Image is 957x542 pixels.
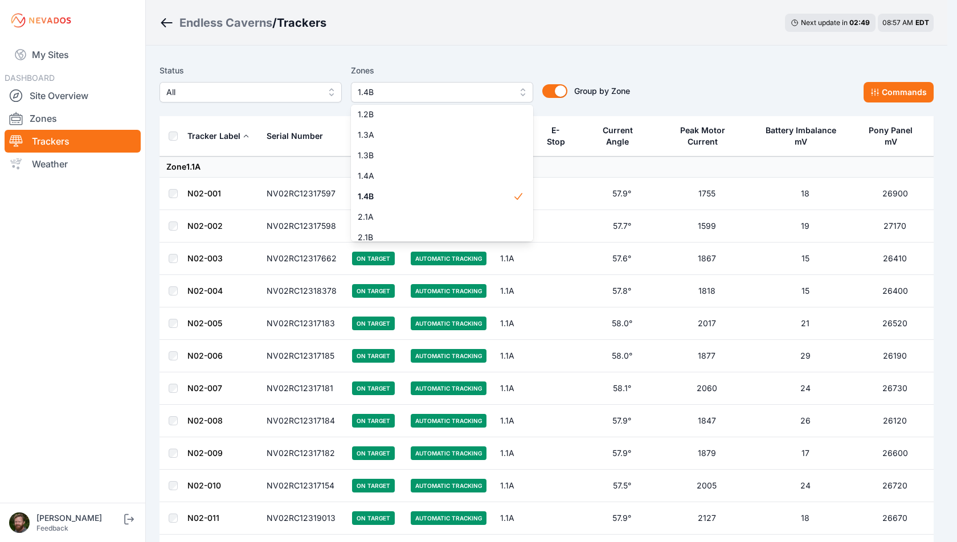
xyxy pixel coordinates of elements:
span: 1.3A [358,129,513,141]
span: 2.1A [358,211,513,223]
span: 1.4B [358,191,513,202]
span: 1.2B [358,109,513,120]
span: 1.4B [358,85,510,99]
span: 2.1B [358,232,513,243]
div: 1.4B [351,105,533,241]
button: 1.4B [351,82,533,102]
span: 1.3B [358,150,513,161]
span: 1.4A [358,170,513,182]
